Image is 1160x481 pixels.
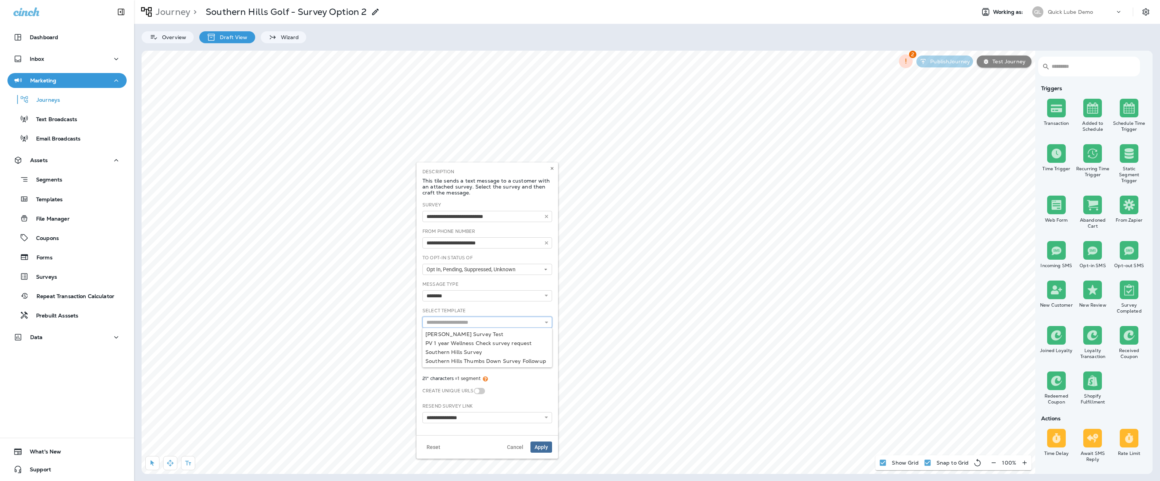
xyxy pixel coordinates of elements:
div: Southern Hills Thumbs Down Survey Followup [425,358,549,364]
button: Text Broadcasts [7,111,127,127]
div: [PERSON_NAME] Survey Test [425,331,549,337]
div: QL [1032,6,1043,18]
span: 2 [909,51,916,58]
button: Dashboard [7,30,127,45]
div: PV 1 year Wellness Check survey request [425,340,549,346]
p: Test Journey [989,58,1026,64]
div: Triggers [1038,85,1147,91]
button: Reset [422,442,444,453]
div: This tile sends a text message to a customer with an attached survey. Select the survey and then ... [422,168,552,196]
span: Reset [427,444,440,450]
button: Settings [1139,5,1153,19]
label: Description [422,169,454,175]
div: Loyalty Transaction [1076,348,1110,360]
p: Surveys [29,274,57,281]
p: Data [30,334,43,340]
div: Time Delay [1040,450,1073,456]
span: 21* characters = [422,375,488,382]
label: To Opt-In Status Of [422,255,473,261]
p: Draft View [216,34,247,40]
span: Working as: [993,9,1025,15]
button: Prebuilt Asssets [7,307,127,323]
label: Resend Survey Link [422,403,473,409]
button: Templates [7,191,127,207]
div: Added to Schedule [1076,120,1110,132]
div: Opt-out SMS [1112,263,1146,269]
div: Joined Loyalty [1040,348,1073,354]
p: Templates [29,196,63,203]
div: Actions [1038,415,1147,421]
div: New Customer [1040,302,1073,308]
button: Email Broadcasts [7,130,127,146]
button: What's New [7,444,127,459]
p: > [190,6,197,18]
div: Received Coupon [1112,348,1146,360]
p: Prebuilt Asssets [29,313,78,320]
label: Create Unique URLs [422,388,474,394]
p: Repeat Transaction Calculator [29,293,114,300]
span: What's New [22,449,61,458]
p: Forms [29,254,53,262]
label: Select Template [422,308,466,314]
p: Journey [153,6,190,18]
button: Forms [7,249,127,265]
p: Inbox [30,56,44,62]
span: Opt In, Pending, Suppressed, Unknown [427,266,519,273]
p: Marketing [30,77,56,83]
p: Wizard [277,34,299,40]
div: Web Form [1040,217,1073,223]
div: Shopify Fulfillment [1076,393,1110,405]
div: Redeemed Coupon [1040,393,1073,405]
span: Support [22,466,51,475]
button: File Manager [7,211,127,226]
button: Journeys [7,92,127,107]
div: Static Segment Trigger [1112,166,1146,184]
button: Collapse Sidebar [111,4,131,19]
p: Coupons [29,235,59,242]
p: Email Broadcasts [29,136,80,143]
p: Quick Lube Demo [1048,9,1093,15]
button: Cancel [503,442,527,453]
button: Apply [530,442,552,453]
button: Inbox [7,51,127,66]
div: Survey Completed [1112,302,1146,314]
p: Snap to Grid [936,460,969,466]
button: Segments [7,171,127,187]
p: Journeys [29,97,60,104]
button: Opt In, Pending, Suppressed, Unknown [422,264,552,275]
div: Schedule Time Trigger [1112,120,1146,132]
div: From Zapier [1112,217,1146,223]
label: From Phone Number [422,228,475,234]
label: Survey [422,202,441,208]
div: Southern Hills Survey [425,349,549,355]
button: Test Journey [977,56,1031,67]
button: Support [7,462,127,477]
button: Assets [7,153,127,168]
div: Time Trigger [1040,166,1073,172]
button: Repeat Transaction Calculator [7,288,127,304]
p: 100 % [1002,460,1016,466]
div: Rate Limit [1112,450,1146,456]
div: Recurring Time Trigger [1076,166,1110,178]
button: Surveys [7,269,127,284]
div: New Review [1076,302,1110,308]
button: Coupons [7,230,127,246]
p: Overview [158,34,186,40]
div: Incoming SMS [1040,263,1073,269]
span: Apply [535,444,548,450]
p: Segments [29,177,62,184]
div: Transaction [1040,120,1073,126]
div: Await SMS Reply [1076,450,1110,462]
label: Message Type [422,281,459,287]
span: 1 segment [457,375,481,382]
div: Abandoned Cart [1076,217,1110,229]
div: Opt-in SMS [1076,263,1110,269]
p: Southern Hills Golf - Survey Option 2 [206,6,367,18]
p: File Manager [29,216,70,223]
button: Data [7,330,127,345]
span: Cancel [507,444,523,450]
button: Marketing [7,73,127,88]
p: Assets [30,157,48,163]
p: Dashboard [30,34,58,40]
